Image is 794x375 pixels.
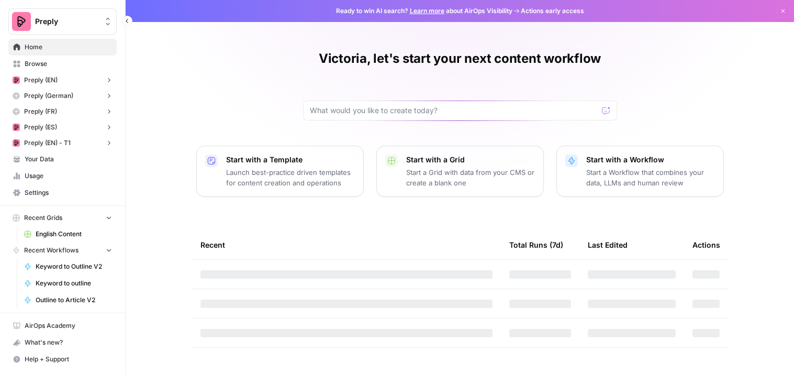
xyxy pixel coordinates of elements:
[9,335,116,350] div: What's new?
[24,246,79,255] span: Recent Workflows
[8,104,117,119] button: Preply (FR)
[8,8,117,35] button: Workspace: Preply
[35,16,98,27] span: Preply
[19,226,117,242] a: English Content
[226,155,355,165] p: Start with a Template
[8,119,117,135] button: Preply (ES)
[24,91,73,101] span: Preply (German)
[19,275,117,292] a: Keyword to outline
[521,6,584,16] span: Actions early access
[586,155,715,165] p: Start with a Workflow
[410,7,444,15] a: Learn more
[19,292,117,308] a: Outline to Article V2
[13,139,20,147] img: mhz6d65ffplwgtj76gcfkrq5icux
[25,321,112,330] span: AirOps Academy
[8,210,117,226] button: Recent Grids
[8,351,117,368] button: Help + Support
[8,317,117,334] a: AirOps Academy
[36,262,112,271] span: Keyword to Outline V2
[196,146,364,197] button: Start with a TemplateLaunch best-practice driven templates for content creation and operations
[24,213,62,223] span: Recent Grids
[336,6,512,16] span: Ready to win AI search? about AirOps Visibility
[24,107,57,116] span: Preply (FR)
[692,230,720,259] div: Actions
[406,167,535,188] p: Start a Grid with data from your CMS or create a blank one
[8,56,117,72] a: Browse
[25,171,112,181] span: Usage
[8,88,117,104] button: Preply (German)
[12,12,31,31] img: Preply Logo
[25,59,112,69] span: Browse
[36,295,112,305] span: Outline to Article V2
[310,105,598,116] input: What would you like to create today?
[8,334,117,351] button: What's new?
[8,135,117,151] button: Preply (EN) - T1
[8,39,117,56] a: Home
[406,155,535,165] p: Start with a Grid
[13,124,20,131] img: mhz6d65ffplwgtj76gcfkrq5icux
[556,146,724,197] button: Start with a WorkflowStart a Workflow that combines your data, LLMs and human review
[25,155,112,164] span: Your Data
[319,50,601,67] h1: Victoria, let's start your next content workflow
[8,168,117,184] a: Usage
[24,138,71,148] span: Preply (EN) - T1
[25,42,112,52] span: Home
[200,230,493,259] div: Recent
[36,229,112,239] span: English Content
[588,230,628,259] div: Last Edited
[25,355,112,364] span: Help + Support
[24,75,58,85] span: Preply (EN)
[25,188,112,197] span: Settings
[226,167,355,188] p: Launch best-practice driven templates for content creation and operations
[8,242,117,258] button: Recent Workflows
[13,76,20,84] img: mhz6d65ffplwgtj76gcfkrq5icux
[8,151,117,168] a: Your Data
[376,146,544,197] button: Start with a GridStart a Grid with data from your CMS or create a blank one
[19,258,117,275] a: Keyword to Outline V2
[586,167,715,188] p: Start a Workflow that combines your data, LLMs and human review
[509,230,563,259] div: Total Runs (7d)
[8,184,117,201] a: Settings
[36,279,112,288] span: Keyword to outline
[8,72,117,88] button: Preply (EN)
[24,123,57,132] span: Preply (ES)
